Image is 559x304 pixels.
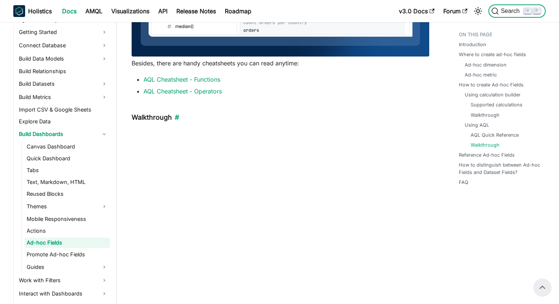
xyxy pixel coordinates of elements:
[172,5,220,17] a: Release Notes
[533,7,541,14] kbd: K
[13,5,52,17] a: HolisticsHolistics
[471,141,499,148] a: Walkthrough
[465,61,507,68] a: Ad-hoc dimension
[459,179,468,186] a: FAQ
[24,238,110,248] a: Ad-hoc Fields
[24,141,110,152] a: Canvas Dashboard
[488,4,546,18] button: Search (Command+K)
[17,66,110,76] a: Build Relationships
[394,5,439,17] a: v3.0 Docs
[471,131,519,139] a: AQL Quick Reference
[220,5,256,17] a: Roadmap
[143,76,220,83] a: AQL Cheatsheet - Functions
[143,88,222,95] a: AQL Cheatsheet - Operators
[17,116,110,127] a: Explore Data
[81,5,107,17] a: AMQL
[24,201,110,212] a: Themes
[17,288,110,300] a: Interact with Dashboards
[499,8,524,14] span: Search
[28,7,52,16] b: Holistics
[132,59,429,68] p: Besides, there are handy cheatsheets you can read anytime:
[17,78,110,90] a: Build Datasets
[465,122,489,129] a: Using AQL
[17,53,110,65] a: Build Data Models
[154,5,172,17] a: API
[17,105,110,115] a: Import CSV & Google Sheets
[524,7,531,14] kbd: ⌘
[13,5,25,17] img: Holistics
[24,189,110,199] a: Reused Blocks
[17,40,110,51] a: Connect Database
[24,226,110,236] a: Actions
[465,91,521,98] a: Using calculation builder
[471,112,499,119] a: Walkthrough
[58,5,81,17] a: Docs
[17,128,110,140] a: Build Dashboards
[471,101,522,108] a: Supported calculations
[17,274,110,286] a: Work with Filters
[459,81,524,88] a: How to create Ad-hoc Fields
[439,5,472,17] a: Forum
[17,26,110,38] a: Getting Started
[533,279,551,296] button: Scroll back to top
[24,165,110,175] a: Tabs
[24,214,110,224] a: Mobile Responsiveness
[132,113,429,122] h4: Walkthrough
[24,177,110,187] a: Text, Markdown, HTML
[17,91,110,103] a: Build Metrics
[6,22,117,304] nav: Docs sidebar
[465,71,497,78] a: Ad-hoc metric
[24,153,110,164] a: Quick Dashboard
[459,161,541,175] a: How to distinguish between Ad-hoc Fields and Dataset Fields?
[24,261,110,273] a: Guides
[459,41,486,48] a: Introduction
[24,249,110,260] a: Promote Ad-hoc Fields
[472,5,484,17] button: Switch between dark and light mode (currently light mode)
[459,51,526,58] a: Where to create ad-hoc fields
[172,113,179,121] a: Direct link to Walkthrough
[107,5,154,17] a: Visualizations
[459,151,515,158] a: Reference Ad-hoc Fields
